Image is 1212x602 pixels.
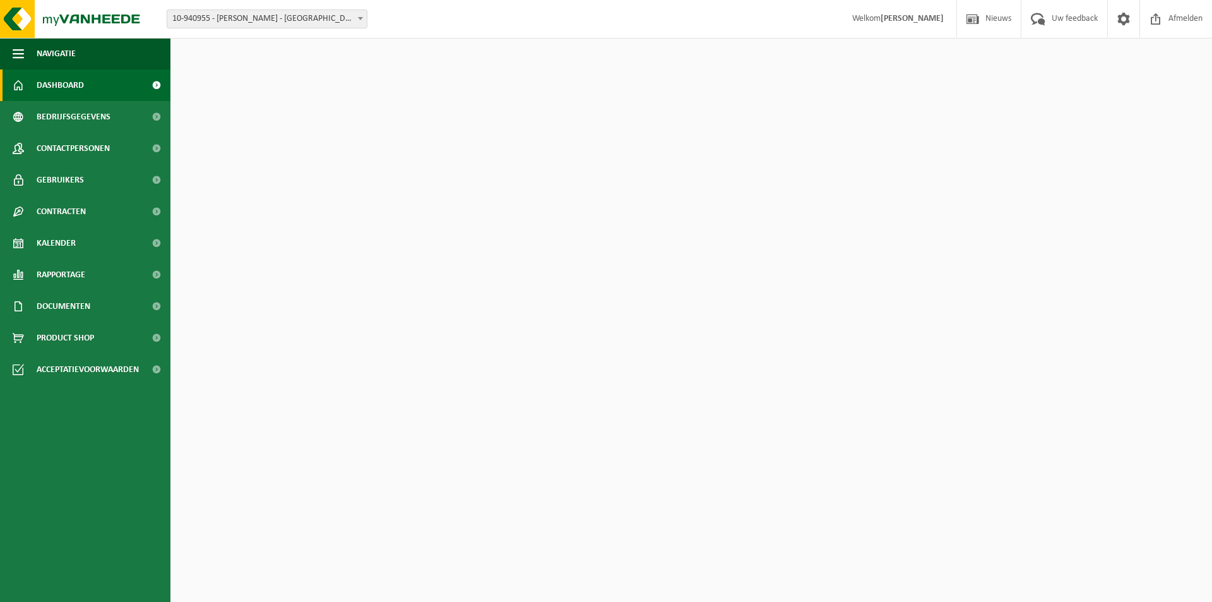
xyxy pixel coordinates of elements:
[37,38,76,69] span: Navigatie
[37,259,85,291] span: Rapportage
[167,10,367,28] span: 10-940955 - DECKERS MARC CVBA - KALMTHOUT
[37,164,84,196] span: Gebruikers
[37,133,110,164] span: Contactpersonen
[881,14,944,23] strong: [PERSON_NAME]
[37,101,110,133] span: Bedrijfsgegevens
[37,69,84,101] span: Dashboard
[37,196,86,227] span: Contracten
[167,9,367,28] span: 10-940955 - DECKERS MARC CVBA - KALMTHOUT
[37,322,94,354] span: Product Shop
[37,291,90,322] span: Documenten
[37,354,139,385] span: Acceptatievoorwaarden
[37,227,76,259] span: Kalender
